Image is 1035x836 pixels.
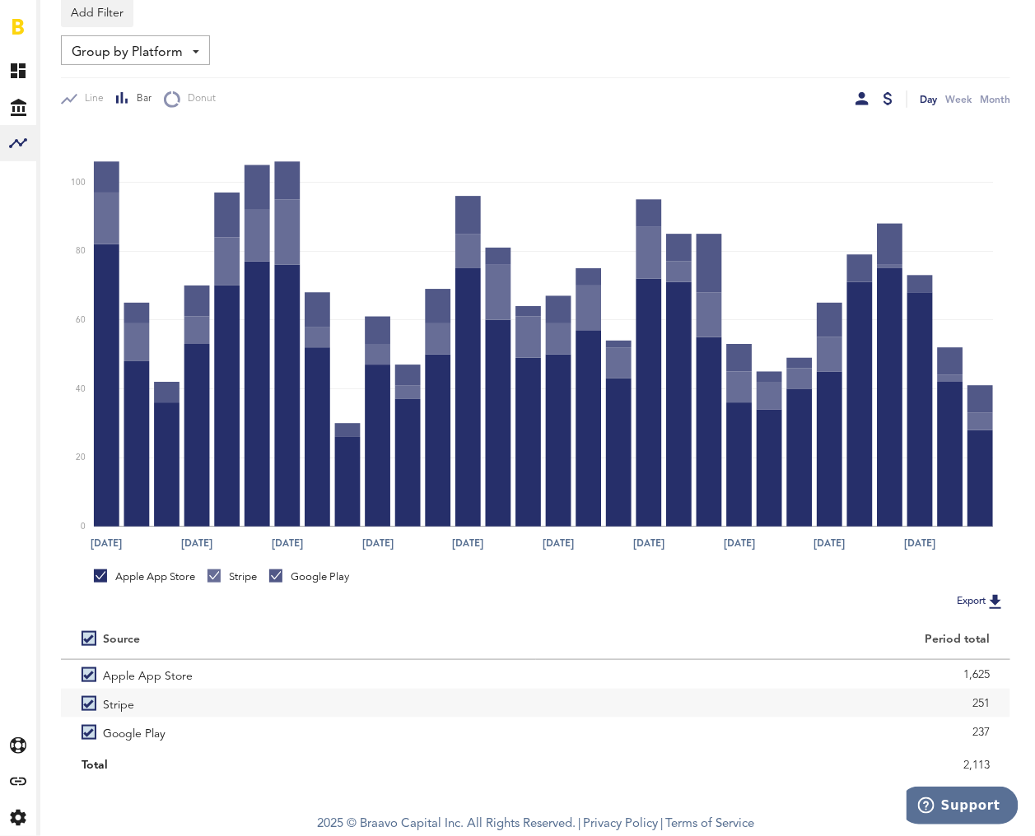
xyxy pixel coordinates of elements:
div: 1,625 [557,662,991,687]
span: Line [77,92,104,106]
a: Privacy Policy [583,818,658,830]
text: 20 [76,454,86,462]
span: Group by Platform [72,39,183,67]
div: Google Play [269,569,349,584]
text: [DATE] [272,536,303,551]
span: Analytics [49,18,63,53]
text: 80 [76,248,86,256]
iframe: Opens a widget where you can find more information [907,787,1019,828]
text: 100 [71,179,86,187]
text: 60 [76,316,86,324]
div: Month [980,91,1010,108]
div: Day [920,91,937,108]
span: Donut [180,92,216,106]
text: [DATE] [724,536,755,551]
div: 251 [557,691,991,716]
div: Total [82,753,515,778]
text: [DATE] [543,536,575,551]
div: 237 [557,720,991,745]
span: Google Play [103,718,166,746]
a: Cohorts [40,161,57,197]
a: Subscriptions [40,89,57,125]
text: [DATE] [453,536,484,551]
div: Stripe [207,569,257,584]
text: [DATE] [633,536,664,551]
div: 2,113 [557,753,991,778]
text: [DATE] [181,536,212,551]
text: [DATE] [362,536,394,551]
div: Source [103,633,140,647]
button: Export [952,591,1010,612]
text: [DATE] [905,536,936,551]
a: Terms of Service [665,818,754,830]
text: 40 [76,385,86,393]
span: Apple App Store [103,660,193,689]
a: Acquisition [40,125,57,161]
a: Monetization [40,53,57,89]
div: Period total [557,633,991,647]
img: Export [986,592,1005,611]
div: Week [945,91,972,108]
a: Custom Reports [40,197,57,234]
text: [DATE] [91,536,122,551]
text: [DATE] [814,536,846,551]
span: Stripe [103,689,134,718]
div: Apple App Store [94,569,195,584]
text: 0 [81,523,86,532]
span: Bar [129,92,152,106]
